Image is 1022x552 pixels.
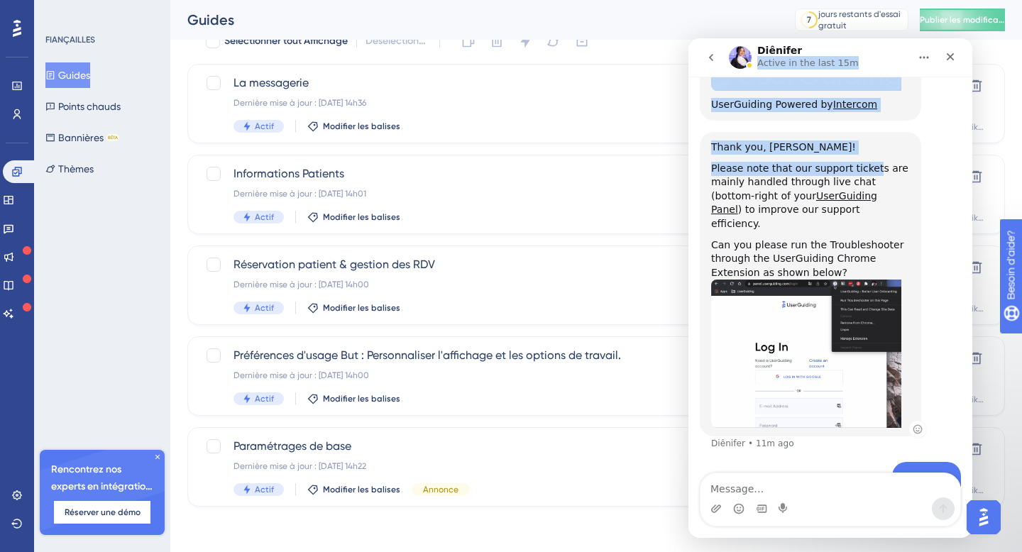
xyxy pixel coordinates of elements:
[807,15,811,25] font: 7
[323,212,400,222] font: Modifier les balises
[818,9,901,31] font: jours restants d'essai gratuit
[58,163,94,175] font: Thèmes
[920,9,1005,31] button: Publier les modifications
[233,461,366,471] font: Dernière mise à jour : [DATE] 14h22
[45,156,94,182] button: Thèmes
[187,11,234,28] font: Guides
[423,485,458,495] font: Annonce
[45,125,119,150] button: BannièresBÊTA
[688,38,972,538] iframe: Chat en direct par interphone
[45,35,95,45] font: FIANÇAILLES
[323,121,400,131] font: Modifier les balises
[233,258,435,271] font: Réservation patient & gestion des RDV
[224,35,348,47] font: Sélectionner tout Affichage
[51,463,153,509] font: Rencontrez nos experts en intégration 🎧
[307,484,400,495] button: Modifier les balises
[962,496,1005,539] iframe: Lanceur d'assistant d'IA UserGuiding
[366,28,431,54] button: Désélectionner
[65,507,141,517] font: Réserver une démo
[233,189,366,199] font: Dernière mise à jour : [DATE] 14h01
[307,302,400,314] button: Modifier les balises
[323,303,400,313] font: Modifier les balises
[307,121,400,132] button: Modifier les balises
[920,15,1018,25] font: Publier les modifications
[233,439,351,453] font: Paramétrages de base
[45,94,121,119] button: Points chauds
[54,501,150,524] button: Réserver une démo
[58,101,121,112] font: Points chauds
[307,393,400,404] button: Modifier les balises
[255,394,274,404] font: Actif
[108,135,118,140] font: BÊTA
[255,121,274,131] font: Actif
[233,76,309,89] font: La messagerie
[255,212,274,222] font: Actif
[233,348,621,362] font: Préférences d'usage But : Personnaliser l'affichage et les options de travail.
[45,62,90,88] button: Guides
[366,35,434,47] font: Désélectionner
[58,132,104,143] font: Bannières
[233,98,366,108] font: Dernière mise à jour : [DATE] 14h36
[307,211,400,223] button: Modifier les balises
[58,70,90,81] font: Guides
[255,485,274,495] font: Actif
[233,280,369,289] font: Dernière mise à jour : [DATE] 14h00
[323,394,400,404] font: Modifier les balises
[323,485,400,495] font: Modifier les balises
[33,6,103,17] font: Besoin d'aide?
[255,303,274,313] font: Actif
[233,370,369,380] font: Dernière mise à jour : [DATE] 14h00
[233,167,344,180] font: Informations Patients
